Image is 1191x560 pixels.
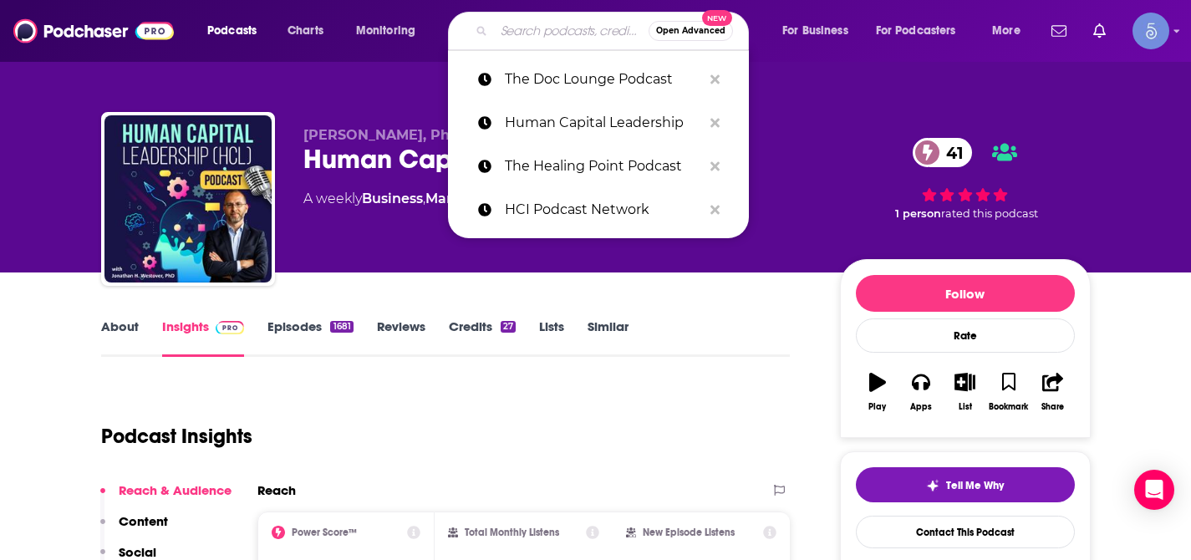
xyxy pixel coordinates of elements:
[101,424,252,449] h1: Podcast Insights
[216,321,245,334] img: Podchaser Pro
[913,138,972,167] a: 41
[926,479,939,492] img: tell me why sparkle
[959,402,972,412] div: List
[494,18,649,44] input: Search podcasts, credits, & more...
[1132,13,1169,49] button: Show profile menu
[196,18,278,44] button: open menu
[257,482,296,498] h2: Reach
[423,191,425,206] span: ,
[856,516,1075,548] a: Contact This Podcast
[119,544,156,560] p: Social
[1087,17,1112,45] a: Show notifications dropdown
[292,527,357,538] h2: Power Score™
[856,467,1075,502] button: tell me why sparkleTell Me Why
[505,145,702,188] p: The Healing Point Podcast
[941,207,1038,220] span: rated this podcast
[539,318,564,357] a: Lists
[899,362,943,422] button: Apps
[987,362,1031,422] button: Bookmark
[448,188,749,232] a: HCI Podcast Network
[277,18,333,44] a: Charts
[377,318,425,357] a: Reviews
[288,19,323,43] span: Charts
[505,58,702,101] p: The Doc Lounge Podcast
[448,58,749,101] a: The Doc Lounge Podcast
[588,318,629,357] a: Similar
[946,479,1004,492] span: Tell Me Why
[1045,17,1073,45] a: Show notifications dropdown
[856,362,899,422] button: Play
[895,207,941,220] span: 1 person
[1134,470,1174,510] div: Open Intercom Messenger
[356,19,415,43] span: Monitoring
[207,19,257,43] span: Podcasts
[505,101,702,145] p: Human Capital Leadership
[943,362,986,422] button: List
[643,527,735,538] h2: New Episode Listens
[101,318,139,357] a: About
[980,18,1041,44] button: open menu
[1132,13,1169,49] span: Logged in as Spiral5-G1
[100,482,232,513] button: Reach & Audience
[119,482,232,498] p: Reach & Audience
[865,18,980,44] button: open menu
[464,12,765,50] div: Search podcasts, credits, & more...
[448,145,749,188] a: The Healing Point Podcast
[1031,362,1074,422] button: Share
[448,101,749,145] a: Human Capital Leadership
[992,19,1020,43] span: More
[362,191,423,206] a: Business
[330,321,353,333] div: 1681
[505,188,702,232] p: HCI Podcast Network
[989,402,1028,412] div: Bookmark
[449,318,516,357] a: Credits27
[104,115,272,283] img: Human Capital Leadership
[856,275,1075,312] button: Follow
[425,191,519,206] a: Management
[868,402,886,412] div: Play
[856,318,1075,353] div: Rate
[840,127,1091,231] div: 41 1 personrated this podcast
[1132,13,1169,49] img: User Profile
[119,513,168,529] p: Content
[267,318,353,357] a: Episodes1681
[1041,402,1064,412] div: Share
[501,321,516,333] div: 27
[702,10,732,26] span: New
[656,27,725,35] span: Open Advanced
[929,138,972,167] span: 41
[13,15,174,47] img: Podchaser - Follow, Share and Rate Podcasts
[771,18,869,44] button: open menu
[303,189,672,209] div: A weekly podcast
[876,19,956,43] span: For Podcasters
[649,21,733,41] button: Open AdvancedNew
[344,18,437,44] button: open menu
[910,402,932,412] div: Apps
[100,513,168,544] button: Content
[465,527,559,538] h2: Total Monthly Listens
[303,127,461,143] span: [PERSON_NAME], PhD
[782,19,848,43] span: For Business
[162,318,245,357] a: InsightsPodchaser Pro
